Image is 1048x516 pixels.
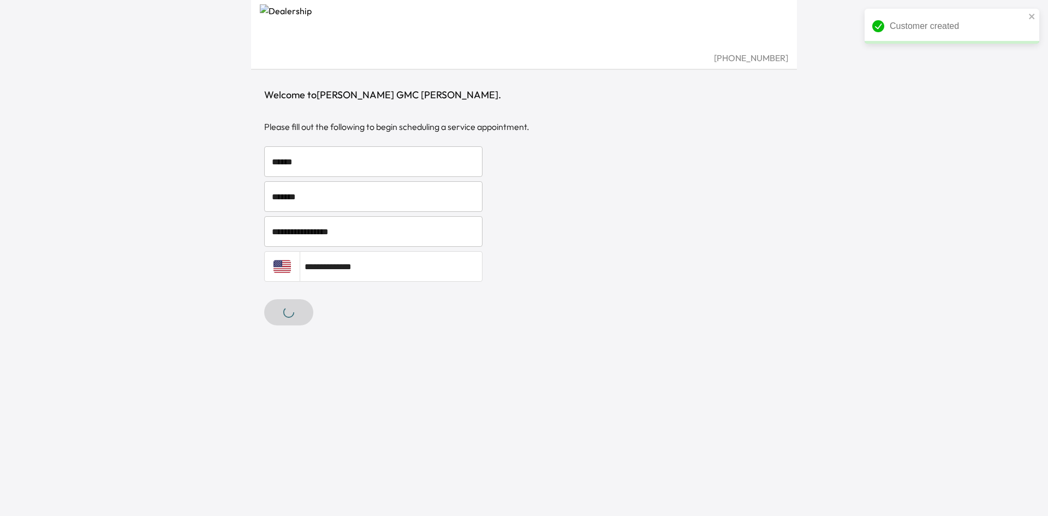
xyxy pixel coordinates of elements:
div: Customer created [865,9,1039,44]
button: close [1028,12,1036,21]
div: [PHONE_NUMBER] [260,51,788,64]
h1: Welcome to [PERSON_NAME] GMC [PERSON_NAME] . [264,87,784,103]
div: Please fill out the following to begin scheduling a service appointment. [264,120,784,133]
button: Country selector [264,251,300,282]
img: Dealership [260,4,788,51]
